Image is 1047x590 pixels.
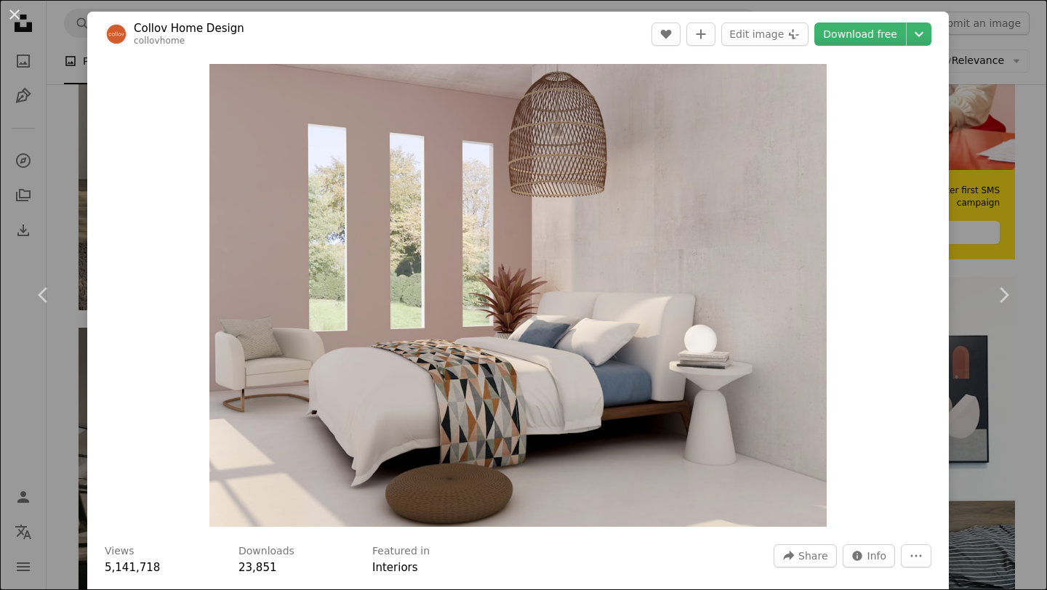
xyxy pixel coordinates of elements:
[721,23,809,46] button: Edit image
[686,23,715,46] button: Add to Collection
[651,23,681,46] button: Like
[814,23,906,46] a: Download free
[372,544,430,559] h3: Featured in
[238,561,277,574] span: 23,851
[960,225,1047,365] a: Next
[372,561,418,574] a: Interiors
[238,544,294,559] h3: Downloads
[843,544,896,567] button: Stats about this image
[774,544,836,567] button: Share this image
[105,544,135,559] h3: Views
[907,23,931,46] button: Choose download size
[209,64,827,527] img: white and blue bed linen
[105,23,128,46] img: Go to Collov Home Design's profile
[867,545,887,567] span: Info
[134,36,185,46] a: collovhome
[901,544,931,567] button: More Actions
[209,64,827,527] button: Zoom in on this image
[798,545,827,567] span: Share
[134,21,244,36] a: Collov Home Design
[105,561,160,574] span: 5,141,718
